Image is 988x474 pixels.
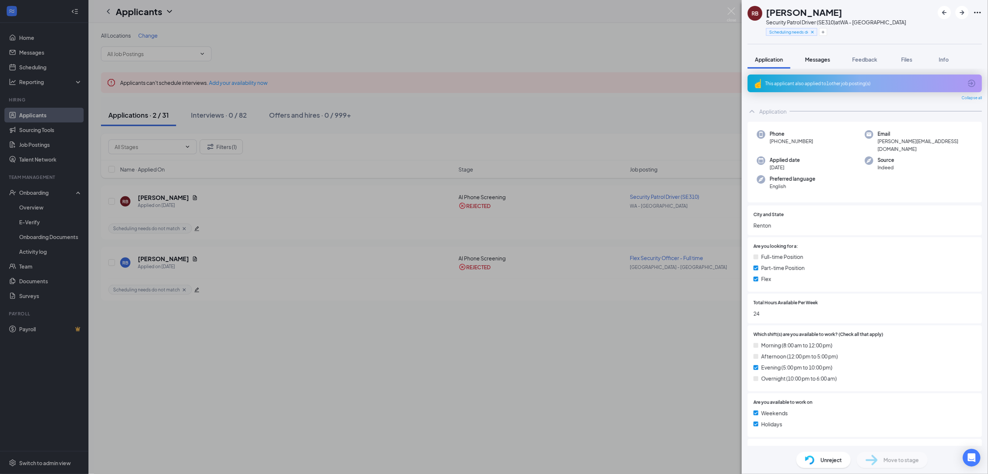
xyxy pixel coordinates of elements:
span: Weekends [761,409,788,417]
div: This applicant also applied to 1 other job posting(s) [765,80,963,87]
span: Full-time Position [761,253,803,261]
svg: Plus [821,30,825,34]
span: 24 [754,309,976,318]
span: Source [878,156,894,164]
span: Unreject [821,456,842,464]
svg: ArrowCircle [967,79,976,88]
span: Messages [805,56,830,63]
span: Morning (8:00 am to 12:00 pm) [761,341,832,349]
span: Total Hours Available Per Week [754,300,818,307]
span: Email [878,130,973,138]
svg: Ellipses [973,8,982,17]
span: Holidays [761,420,782,428]
span: Applied date [770,156,800,164]
svg: ArrowRight [958,8,967,17]
span: Are you available to work on [754,399,813,406]
span: Preferred language [770,175,816,183]
span: Application [755,56,783,63]
span: Afternoon (12:00 pm to 5:00 pm) [761,352,838,360]
span: Collapse all [962,95,982,101]
svg: Cross [810,30,815,35]
span: [PHONE_NUMBER] [770,138,813,145]
span: Indeed [878,164,894,171]
span: Which shift(s) are you available to work? (Check all that apply) [754,331,883,338]
span: [DATE] [770,164,800,171]
div: RB [752,10,759,17]
span: Move to stage [884,456,919,464]
span: Files [901,56,912,63]
span: Feedback [852,56,877,63]
button: Plus [819,28,827,36]
span: English [770,183,816,190]
span: Evening (5:00 pm to 10:00 pm) [761,363,832,371]
span: Part-time Position [761,264,805,272]
svg: ChevronUp [748,107,757,116]
div: Application [760,108,787,115]
span: Are you looking for a: [754,243,798,250]
button: ArrowRight [956,6,969,19]
svg: ArrowLeftNew [940,8,949,17]
span: Do you have a valid security license? [754,445,830,452]
div: Open Intercom Messenger [963,449,981,467]
h1: [PERSON_NAME] [766,6,842,18]
span: Renton [754,221,976,229]
span: Flex [761,275,771,283]
span: Overnight (10:00 pm to 6:00 am) [761,374,837,383]
span: Phone [770,130,813,138]
span: City and State [754,211,784,218]
div: Security Patrol Driver (SE310) at WA - [GEOGRAPHIC_DATA] [766,18,906,26]
span: Scheduling needs do not match [769,29,808,35]
span: [PERSON_NAME][EMAIL_ADDRESS][DOMAIN_NAME] [878,138,973,153]
button: ArrowLeftNew [938,6,951,19]
span: Info [939,56,949,63]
